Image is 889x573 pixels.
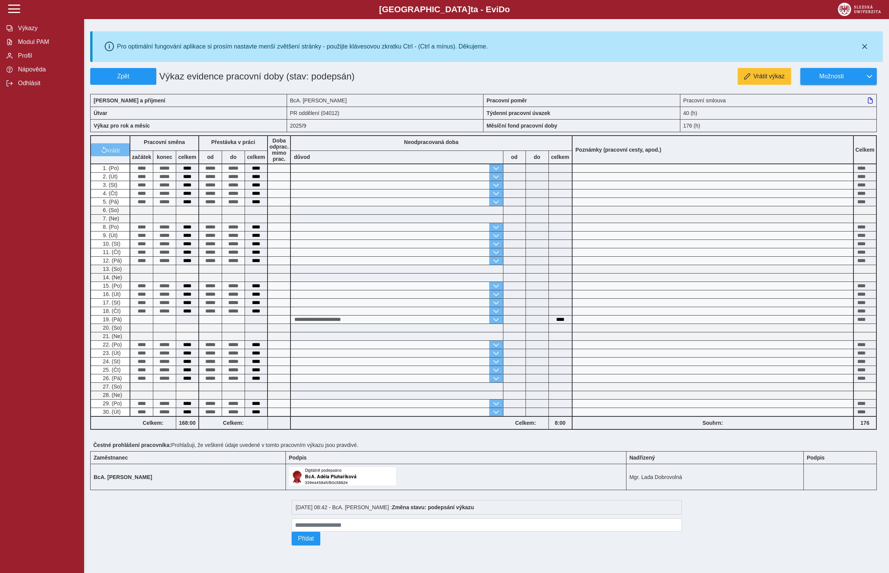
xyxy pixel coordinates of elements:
[287,94,484,107] div: BcA. [PERSON_NAME]
[487,123,557,129] b: Měsíční fond pracovní doby
[404,139,458,145] b: Neodpracovaná doba
[156,68,420,85] h1: Výkaz evidence pracovní doby (stav: podepsán)
[287,107,484,119] div: PR oddělení (04012)
[738,68,791,85] button: Vrátit výkaz
[498,5,505,14] span: D
[107,147,120,153] span: vrátit
[199,154,222,160] b: od
[199,420,268,426] b: Celkem:
[702,420,723,426] b: Souhrn:
[101,257,122,264] span: 12. (Pá)
[16,66,78,73] span: Nápověda
[94,73,153,80] span: Zpět
[101,165,119,171] span: 1. (Po)
[800,68,862,85] button: Možnosti
[680,107,877,119] div: 40 (h)
[117,43,488,50] div: Pro optimální fungování aplikace si prosím nastavte menší zvětšení stránky - použijte klávesovou ...
[807,455,825,461] b: Podpis
[176,420,198,426] b: 168:00
[101,207,119,213] span: 6. (So)
[153,154,176,160] b: konec
[93,442,171,448] b: Čestné prohlášení pracovníka:
[392,504,474,510] b: Změna stavu: podepsání výkazu
[287,119,484,132] div: 2025/9
[101,232,118,238] span: 9. (Út)
[101,224,119,230] span: 8. (Po)
[101,291,121,297] span: 16. (Út)
[549,420,572,426] b: 8:00
[855,147,874,153] b: Celkem
[549,154,572,160] b: celkem
[101,274,122,280] span: 14. (Ne)
[101,350,121,356] span: 23. (Út)
[130,420,176,426] b: Celkem:
[680,119,877,132] div: 176 (h)
[101,325,122,331] span: 20. (So)
[101,358,120,364] span: 24. (St)
[680,94,877,107] div: Pracovní smlouva
[292,532,321,545] button: Přidat
[101,215,119,222] span: 7. (Ne)
[222,154,245,160] b: do
[292,500,682,515] div: [DATE] 08:42 - BcA. [PERSON_NAME] :
[526,154,548,160] b: do
[101,375,122,381] span: 26. (Pá)
[753,73,785,80] span: Vrátit výkaz
[573,147,665,153] b: Poznámky (pracovní cesty, apod.)
[503,420,548,426] b: Celkem:
[101,249,121,255] span: 11. (Čt)
[91,143,130,156] button: vrátit
[101,409,121,415] span: 30. (Út)
[101,266,122,272] span: 13. (So)
[101,283,122,289] span: 15. (Po)
[470,5,473,14] span: t
[101,182,117,188] span: 3. (St)
[101,367,121,373] span: 25. (Čt)
[101,190,118,196] span: 4. (Čt)
[487,110,550,116] b: Týdenní pracovní úvazek
[94,97,165,104] b: [PERSON_NAME] a příjmení
[16,80,78,87] span: Odhlásit
[101,392,122,398] span: 28. (Ne)
[130,154,153,160] b: začátek
[505,5,510,14] span: o
[101,173,118,180] span: 2. (Út)
[101,400,122,406] span: 29. (Po)
[16,52,78,59] span: Profil
[144,139,185,145] b: Pracovní směna
[629,455,655,461] b: Nadřízený
[101,241,120,247] span: 10. (St)
[94,474,152,480] b: BcA. [PERSON_NAME]
[101,316,122,322] span: 19. (Pá)
[16,25,78,32] span: Výkazy
[854,420,876,426] b: 176
[90,68,156,85] button: Zpět
[101,384,122,390] span: 27. (So)
[94,455,128,461] b: Zaměstnanec
[487,97,527,104] b: Pracovní poměr
[101,342,122,348] span: 22. (Po)
[289,455,307,461] b: Podpis
[101,333,122,339] span: 21. (Ne)
[626,464,803,490] td: Mgr. Lada Dobrovolná
[90,439,883,451] div: Prohlašuji, že veškeré údaje uvedené v tomto pracovním výkazu jsou pravdivé.
[94,110,107,116] b: Útvar
[211,139,255,145] b: Přestávka v práci
[298,535,314,542] span: Přidat
[269,138,289,162] b: Doba odprac. mimo prac.
[16,39,78,45] span: Modul PAM
[94,123,150,129] b: Výkaz pro rok a měsíc
[245,154,267,160] b: celkem
[101,308,121,314] span: 18. (Čt)
[503,154,526,160] b: od
[101,199,119,205] span: 5. (Pá)
[807,73,856,80] span: Možnosti
[176,154,198,160] b: celkem
[289,467,396,486] img: Digitálně podepsáno uživatelem
[294,154,310,160] b: důvod
[23,5,866,15] b: [GEOGRAPHIC_DATA] a - Evi
[101,299,120,306] span: 17. (St)
[838,3,881,16] img: logo_web_su.png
